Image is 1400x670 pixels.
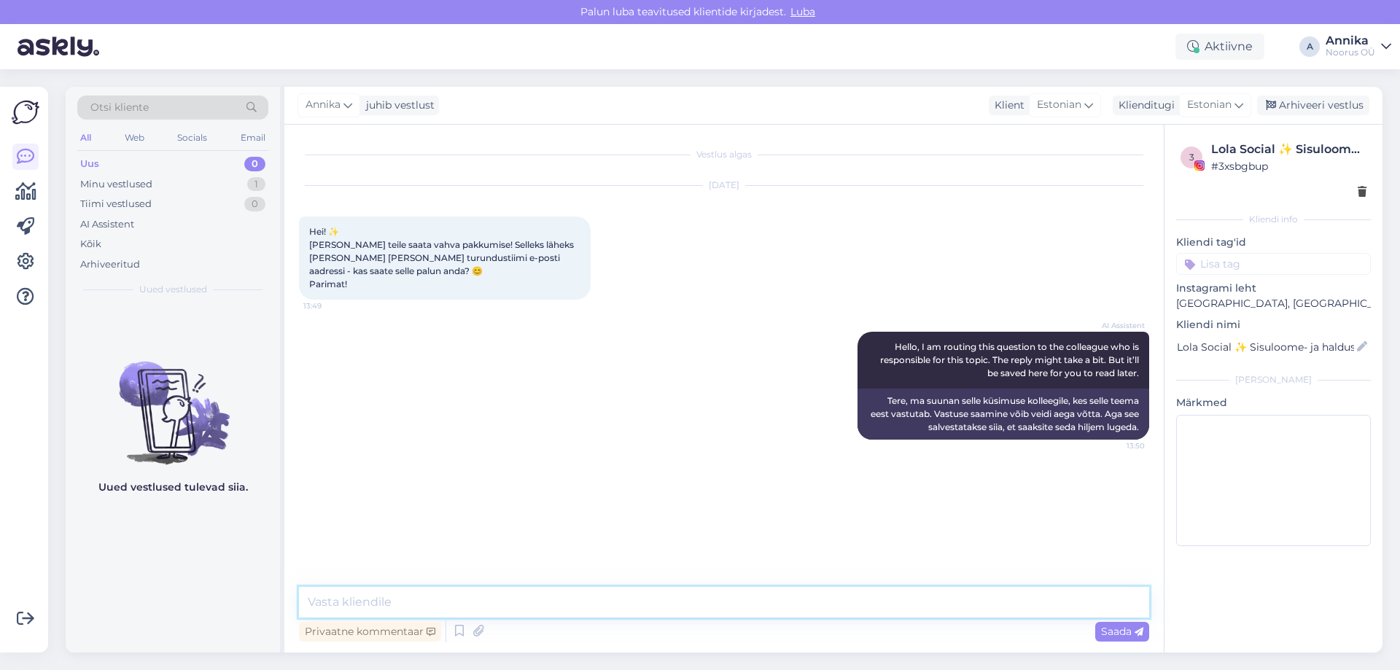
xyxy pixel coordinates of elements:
[1176,281,1371,296] p: Instagrami leht
[238,128,268,147] div: Email
[299,148,1149,161] div: Vestlus algas
[1176,235,1371,250] p: Kliendi tag'id
[1090,440,1145,451] span: 13:50
[244,157,265,171] div: 0
[306,97,341,113] span: Annika
[1090,320,1145,331] span: AI Assistent
[1326,35,1375,47] div: Annika
[1326,35,1391,58] a: AnnikaNoorus OÜ
[1187,97,1232,113] span: Estonian
[174,128,210,147] div: Socials
[1177,339,1354,355] input: Lisa nimi
[299,622,441,642] div: Privaatne kommentaar
[66,335,280,467] img: No chats
[90,100,149,115] span: Otsi kliente
[1257,96,1369,115] div: Arhiveeri vestlus
[299,179,1149,192] div: [DATE]
[1299,36,1320,57] div: A
[98,480,248,495] p: Uued vestlused tulevad siia.
[1037,97,1081,113] span: Estonian
[360,98,435,113] div: juhib vestlust
[1176,317,1371,332] p: Kliendi nimi
[1176,213,1371,226] div: Kliendi info
[77,128,94,147] div: All
[1189,152,1194,163] span: 3
[122,128,147,147] div: Web
[1176,296,1371,311] p: [GEOGRAPHIC_DATA], [GEOGRAPHIC_DATA]
[1211,141,1366,158] div: Lola Social ✨ Sisuloome- ja halduse agentuur ✨
[80,157,99,171] div: Uus
[80,217,134,232] div: AI Assistent
[244,197,265,211] div: 0
[1176,373,1371,386] div: [PERSON_NAME]
[1211,158,1366,174] div: # 3xsbgbup
[309,226,576,289] span: Hei! ✨ [PERSON_NAME] teile saata vahva pakkumise! Selleks läheks [PERSON_NAME] [PERSON_NAME] turu...
[80,257,140,272] div: Arhiveeritud
[247,177,265,192] div: 1
[786,5,820,18] span: Luba
[1101,625,1143,638] span: Saada
[80,177,152,192] div: Minu vestlused
[1113,98,1175,113] div: Klienditugi
[139,283,207,296] span: Uued vestlused
[80,237,101,252] div: Kõik
[303,300,358,311] span: 13:49
[80,197,152,211] div: Tiimi vestlused
[1326,47,1375,58] div: Noorus OÜ
[12,98,39,126] img: Askly Logo
[989,98,1024,113] div: Klient
[1175,34,1264,60] div: Aktiivne
[857,389,1149,440] div: Tere, ma suunan selle küsimuse kolleegile, kes selle teema eest vastutab. Vastuse saamine võib ve...
[1176,253,1371,275] input: Lisa tag
[1176,395,1371,410] p: Märkmed
[880,341,1141,378] span: Hello, I am routing this question to the colleague who is responsible for this topic. The reply m...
